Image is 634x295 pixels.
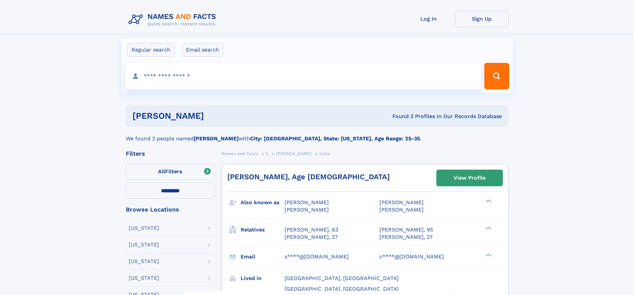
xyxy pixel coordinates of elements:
[285,199,329,206] span: [PERSON_NAME]
[126,11,222,29] img: Logo Names and Facts
[484,63,509,89] button: Search Button
[182,43,223,57] label: Email search
[126,164,215,180] label: Filters
[285,226,338,233] a: [PERSON_NAME], 63
[285,286,399,292] span: [GEOGRAPHIC_DATA], [GEOGRAPHIC_DATA]
[241,273,285,284] h3: Lived in
[437,170,503,186] a: View Profile
[222,149,258,158] a: Names and Facts
[454,170,486,186] div: View Profile
[319,151,330,156] span: Cade
[379,199,424,206] span: [PERSON_NAME]
[126,127,509,143] div: We found 2 people named with .
[194,135,239,142] b: [PERSON_NAME]
[379,233,433,241] a: [PERSON_NAME], 27
[379,226,433,233] a: [PERSON_NAME], 95
[126,207,215,213] div: Browse Locations
[129,259,159,264] div: [US_STATE]
[285,275,399,281] span: [GEOGRAPHIC_DATA], [GEOGRAPHIC_DATA]
[250,135,420,142] b: City: [GEOGRAPHIC_DATA], State: [US_STATE], Age Range: 25-35
[158,168,165,175] span: All
[125,63,482,89] input: search input
[285,233,338,241] a: [PERSON_NAME], 27
[402,11,455,27] a: Log In
[484,226,492,230] div: ❯
[241,251,285,262] h3: Email
[126,151,215,157] div: Filters
[266,149,269,158] a: C
[132,112,298,120] h1: [PERSON_NAME]
[298,113,502,120] div: Found 2 Profiles In Our Records Database
[276,151,312,156] span: [PERSON_NAME]
[276,149,312,158] a: [PERSON_NAME]
[129,225,159,231] div: [US_STATE]
[455,11,509,27] a: Sign Up
[127,43,175,57] label: Regular search
[484,199,492,203] div: ❯
[285,207,329,213] span: [PERSON_NAME]
[129,242,159,247] div: [US_STATE]
[241,224,285,235] h3: Relatives
[227,173,390,181] a: [PERSON_NAME], Age [DEMOGRAPHIC_DATA]
[241,197,285,208] h3: Also known as
[266,151,269,156] span: C
[379,207,424,213] span: [PERSON_NAME]
[484,253,492,257] div: ❯
[129,275,159,281] div: [US_STATE]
